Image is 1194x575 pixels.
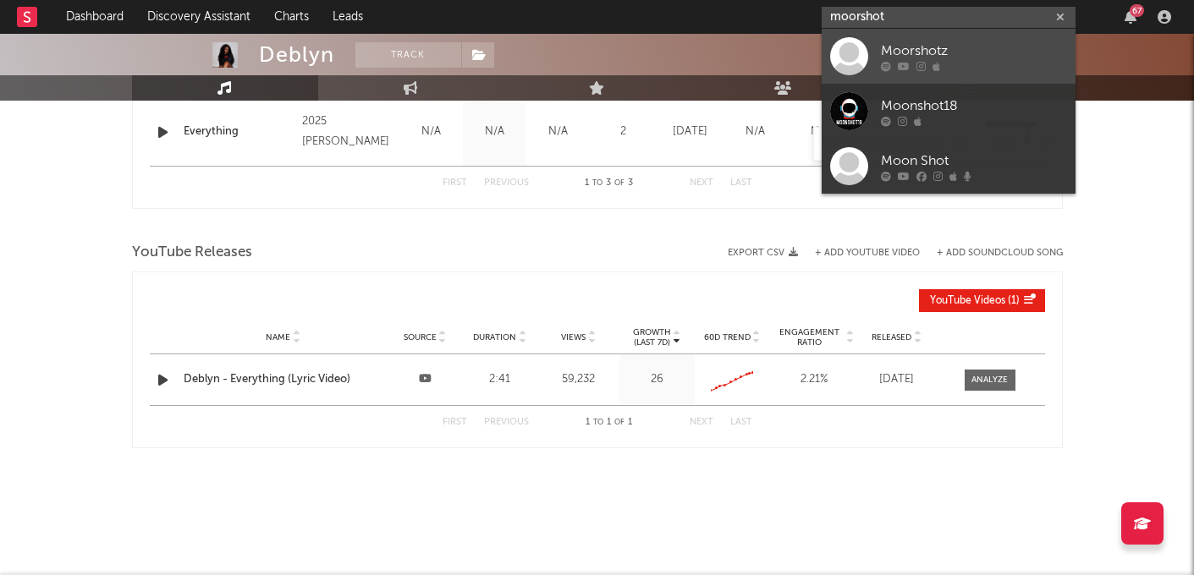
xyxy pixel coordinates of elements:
[937,249,1063,258] button: + Add SoundCloud Song
[355,42,461,68] button: Track
[1130,4,1144,17] div: 67
[690,178,713,188] button: Next
[633,327,671,337] p: Growth
[822,7,1076,28] input: Search for artists
[774,327,845,348] span: Engagement Ratio
[727,123,784,140] div: N/A
[920,249,1063,258] button: + Add SoundCloud Song
[881,151,1067,171] div: Moon Shot
[863,371,931,388] div: [DATE]
[592,179,603,187] span: to
[872,332,911,342] span: Released
[633,337,671,348] p: (Last 7d)
[132,243,252,263] span: YouTube Releases
[881,96,1067,116] div: Moonshot18
[690,418,713,427] button: Next
[563,173,656,194] div: 1 3 3
[728,248,798,258] button: Export CSV
[531,123,586,140] div: N/A
[624,371,691,388] div: 26
[815,249,920,258] button: + Add YouTube Video
[467,123,522,140] div: N/A
[561,332,586,342] span: Views
[404,123,459,140] div: N/A
[614,419,625,426] span: of
[266,332,290,342] span: Name
[774,371,855,388] div: 2.21 %
[881,41,1067,61] div: Moorshotz
[593,419,603,426] span: to
[473,332,516,342] span: Duration
[930,296,1005,306] span: YouTube Videos
[822,139,1076,194] a: Moon Shot
[404,332,437,342] span: Source
[730,178,752,188] button: Last
[467,371,534,388] div: 2:41
[484,178,529,188] button: Previous
[814,138,993,151] input: Search by song name or URL
[930,296,1020,306] span: ( 1 )
[594,123,653,140] div: 2
[822,29,1076,84] a: Moorshotz
[184,371,383,388] a: Deblyn - Everything (Lyric Video)
[662,123,718,140] div: [DATE]
[443,418,467,427] button: First
[259,42,334,68] div: Deblyn
[792,123,849,140] div: N/A
[614,179,625,187] span: of
[484,418,529,427] button: Previous
[704,332,751,342] span: 60D Trend
[542,371,615,388] div: 59,232
[798,249,920,258] div: + Add YouTube Video
[730,418,752,427] button: Last
[1125,10,1136,24] button: 67
[822,84,1076,139] a: Moonshot18
[302,112,394,152] div: 2025 [PERSON_NAME]
[184,123,294,140] a: Everything
[443,178,467,188] button: First
[919,289,1045,312] button: YouTube Videos(1)
[563,413,656,433] div: 1 1 1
